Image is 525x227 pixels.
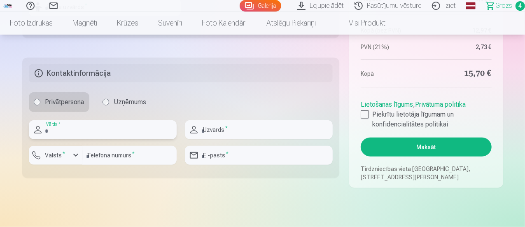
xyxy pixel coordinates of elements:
input: Privātpersona [34,99,40,105]
a: Visi produkti [326,12,397,35]
label: Uzņēmums [98,92,152,112]
a: Atslēgu piekariņi [257,12,326,35]
p: Tirdzniecības vieta [GEOGRAPHIC_DATA], [STREET_ADDRESS][PERSON_NAME] [361,165,491,181]
span: Grozs [495,1,512,11]
span: 4 [516,1,525,11]
dt: PVN (21%) [361,43,422,51]
button: Valsts* [29,146,82,165]
img: /fa1 [3,3,12,8]
dd: 2,73 € [430,43,492,51]
div: , [361,96,491,129]
a: Suvenīri [148,12,192,35]
a: Foto kalendāri [192,12,257,35]
label: Valsts [42,151,69,159]
a: Lietošanas līgums [361,101,413,108]
button: Maksāt [361,138,491,157]
dd: 15,70 € [430,68,492,80]
input: Uzņēmums [103,99,109,105]
label: Privātpersona [29,92,89,112]
label: Piekrītu lietotāja līgumam un konfidencialitātes politikai [361,110,491,129]
dt: Kopā [361,68,422,80]
a: Magnēti [63,12,107,35]
h5: Kontaktinformācija [29,64,333,82]
a: Krūzes [107,12,148,35]
a: Privātuma politika [415,101,466,108]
